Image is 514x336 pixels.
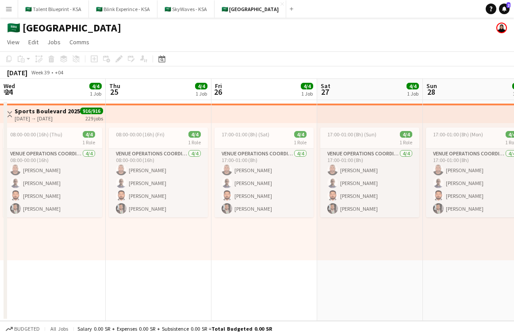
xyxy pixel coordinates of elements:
[15,107,80,115] h3: Sports Boulevard 2025
[116,131,165,138] span: 08:00-00:00 (16h) (Fri)
[55,69,63,76] div: +04
[195,83,207,89] span: 4/4
[399,139,412,146] span: 1 Role
[66,36,93,48] a: Comms
[29,69,51,76] span: Week 39
[407,90,418,97] div: 1 Job
[157,0,215,18] button: 🇸🇦 SkyWaves - KSA
[44,36,64,48] a: Jobs
[7,68,27,77] div: [DATE]
[109,127,208,217] app-job-card: 08:00-00:00 (16h) (Fri)4/41 RoleVENUE OPERATIONS COORDINATOR4/408:00-00:00 (16h)[PERSON_NAME][PER...
[327,131,376,138] span: 17:00-01:00 (8h) (Sun)
[188,139,201,146] span: 1 Role
[109,149,208,217] app-card-role: VENUE OPERATIONS COORDINATOR4/408:00-00:00 (16h)[PERSON_NAME][PERSON_NAME][PERSON_NAME][PERSON_NAME]
[7,21,121,35] h1: 🇸🇦 [GEOGRAPHIC_DATA]
[215,127,314,217] app-job-card: 17:00-01:00 (8h) (Sat)4/41 RoleVENUE OPERATIONS COORDINATOR4/417:00-01:00 (8h)[PERSON_NAME][PERSO...
[433,131,483,138] span: 17:00-01:00 (8h) (Mon)
[2,87,15,97] span: 24
[499,4,510,14] a: 2
[222,131,269,138] span: 17:00-01:00 (8h) (Sat)
[301,83,313,89] span: 4/4
[28,38,38,46] span: Edit
[4,36,23,48] a: View
[3,149,102,217] app-card-role: VENUE OPERATIONS COORDINATOR4/408:00-00:00 (16h)[PERSON_NAME][PERSON_NAME][PERSON_NAME][PERSON_NAME]
[3,127,102,217] app-job-card: 08:00-00:00 (16h) (Thu)4/41 RoleVENUE OPERATIONS COORDINATOR4/408:00-00:00 (16h)[PERSON_NAME][PER...
[89,0,157,18] button: 🇸🇦 Blink Experince - KSA
[83,131,95,138] span: 4/4
[215,149,314,217] app-card-role: VENUE OPERATIONS COORDINATOR4/417:00-01:00 (8h)[PERSON_NAME][PERSON_NAME][PERSON_NAME][PERSON_NAME]
[25,36,42,48] a: Edit
[47,38,61,46] span: Jobs
[425,87,437,97] span: 28
[320,127,419,217] app-job-card: 17:00-01:00 (8h) (Sun)4/41 RoleVENUE OPERATIONS COORDINATOR4/417:00-01:00 (8h)[PERSON_NAME][PERSO...
[10,131,62,138] span: 08:00-00:00 (16h) (Thu)
[89,83,102,89] span: 4/4
[426,82,437,90] span: Sun
[215,0,286,18] button: 🇸🇦 [GEOGRAPHIC_DATA]
[85,114,103,122] div: 229 jobs
[294,139,307,146] span: 1 Role
[4,82,15,90] span: Wed
[320,149,419,217] app-card-role: VENUE OPERATIONS COORDINATOR4/417:00-01:00 (8h)[PERSON_NAME][PERSON_NAME][PERSON_NAME][PERSON_NAME]
[214,87,222,97] span: 26
[77,325,272,332] div: Salary 0.00 SR + Expenses 0.00 SR + Subsistence 0.00 SR =
[407,83,419,89] span: 4/4
[109,82,120,90] span: Thu
[15,115,80,122] div: [DATE] → [DATE]
[506,2,510,8] span: 2
[90,90,101,97] div: 1 Job
[18,0,89,18] button: 🇸🇦 Talent Blueprint - KSA
[69,38,89,46] span: Comms
[14,326,40,332] span: Budgeted
[196,90,207,97] div: 1 Job
[49,325,70,332] span: All jobs
[7,38,19,46] span: View
[496,23,507,33] app-user-avatar: Shahad Alsubaie
[400,131,412,138] span: 4/4
[4,324,41,334] button: Budgeted
[80,108,103,114] span: 916/916
[82,139,95,146] span: 1 Role
[211,325,272,332] span: Total Budgeted 0.00 SR
[321,82,330,90] span: Sat
[215,82,222,90] span: Fri
[188,131,201,138] span: 4/4
[301,90,313,97] div: 1 Job
[319,87,330,97] span: 27
[108,87,120,97] span: 25
[294,131,307,138] span: 4/4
